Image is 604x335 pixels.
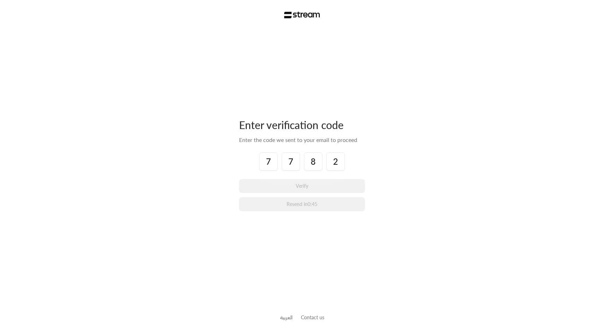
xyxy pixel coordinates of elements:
img: Stream Logo [284,12,320,19]
a: Contact us [301,314,324,320]
button: Contact us [301,314,324,321]
div: Enter verification code [239,118,365,131]
div: Enter the code we sent to your email to proceed [239,136,365,144]
a: العربية [280,311,293,324]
